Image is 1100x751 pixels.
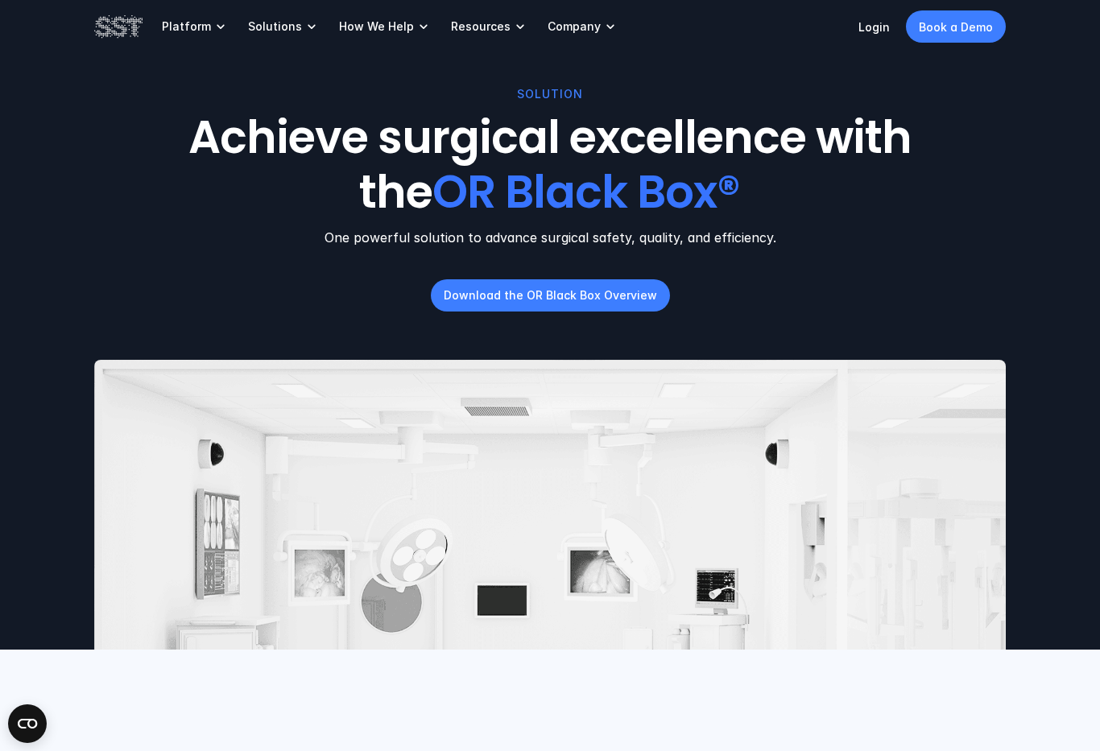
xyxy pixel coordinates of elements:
[8,704,47,743] button: Open CMP widget
[158,111,942,219] h1: Achieve surgical excellence with the
[432,161,740,224] span: OR Black Box®
[162,19,211,34] p: Platform
[517,85,583,103] p: SOLUTION
[94,13,143,40] img: SST logo
[858,20,890,34] a: Login
[431,279,670,312] a: Download the OR Black Box Overview
[906,10,1006,43] a: Book a Demo
[248,19,302,34] p: Solutions
[451,19,511,34] p: Resources
[548,19,601,34] p: Company
[444,287,657,303] p: Download the OR Black Box Overview
[339,19,414,34] p: How We Help
[94,228,1006,247] p: One powerful solution to advance surgical safety, quality, and efficiency.
[919,19,993,35] p: Book a Demo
